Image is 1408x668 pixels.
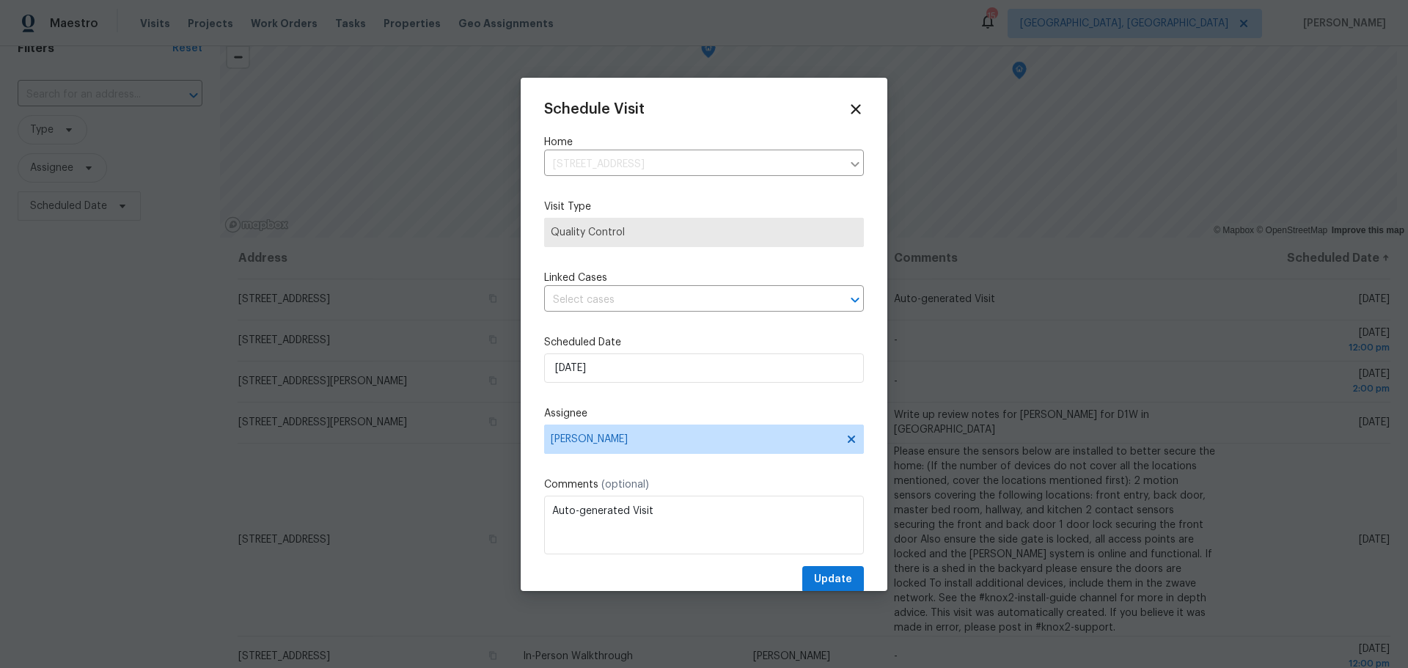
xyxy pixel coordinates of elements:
span: Close [848,101,864,117]
button: Update [802,566,864,593]
label: Home [544,135,864,150]
span: Update [814,570,852,589]
label: Comments [544,477,864,492]
input: Enter in an address [544,153,842,176]
label: Scheduled Date [544,335,864,350]
span: (optional) [601,480,649,490]
textarea: Auto-generated Visit [544,496,864,554]
span: Linked Cases [544,271,607,285]
input: Select cases [544,289,823,312]
span: Quality Control [551,225,857,240]
span: Schedule Visit [544,102,645,117]
button: Open [845,290,865,310]
label: Visit Type [544,199,864,214]
label: Assignee [544,406,864,421]
span: [PERSON_NAME] [551,433,838,445]
input: M/D/YYYY [544,353,864,383]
